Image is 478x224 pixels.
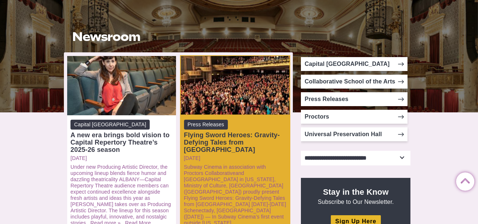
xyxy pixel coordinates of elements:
span: Capital [GEOGRAPHIC_DATA] [70,120,150,130]
a: Press Releases [301,92,408,106]
strong: Stay in the Know [323,187,389,197]
a: Collaborative School of the Arts [301,75,408,89]
div: A new era brings bold vision to Capital Repertory Theatre’s 2025-26 season [70,131,173,153]
a: [DATE] [184,155,286,161]
a: [DATE] [70,155,173,161]
p: Subscribe to Our Newsletter. [310,187,402,206]
a: Press Releases Flying Sword Heroes: Gravity-Defying Tales from [GEOGRAPHIC_DATA] [184,120,286,153]
a: Capital [GEOGRAPHIC_DATA] A new era brings bold vision to Capital Repertory Theatre’s 2025-26 season [70,120,173,153]
a: Universal Preservation Hall [301,127,408,141]
select: Select category [301,151,410,165]
a: Proctors [301,110,408,124]
a: Capital [GEOGRAPHIC_DATA] [301,57,408,71]
h1: Newsroom [73,30,284,44]
div: Flying Sword Heroes: Gravity-Defying Tales from [GEOGRAPHIC_DATA] [184,131,286,153]
span: Press Releases [184,120,228,130]
a: Back to Top [456,173,471,187]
